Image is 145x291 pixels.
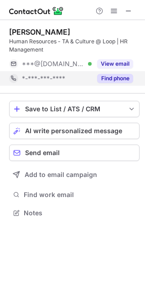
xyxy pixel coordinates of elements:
[25,127,122,135] span: AI write personalized message
[9,27,70,36] div: [PERSON_NAME]
[9,166,140,183] button: Add to email campaign
[9,101,140,117] button: save-profile-one-click
[9,145,140,161] button: Send email
[25,149,60,156] span: Send email
[24,209,136,217] span: Notes
[9,207,140,219] button: Notes
[22,60,85,68] span: ***@[DOMAIN_NAME]
[25,105,124,113] div: Save to List / ATS / CRM
[24,191,136,199] span: Find work email
[9,37,140,54] div: Human Resources - TA & Culture @ Loop | HR Management
[9,5,64,16] img: ContactOut v5.3.10
[97,59,133,68] button: Reveal Button
[9,123,140,139] button: AI write personalized message
[9,188,140,201] button: Find work email
[97,74,133,83] button: Reveal Button
[25,171,97,178] span: Add to email campaign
